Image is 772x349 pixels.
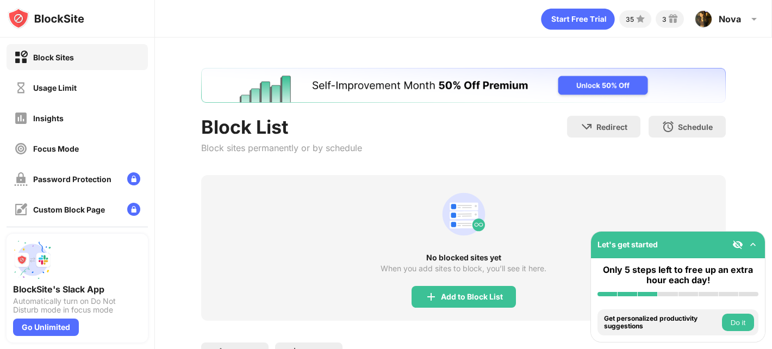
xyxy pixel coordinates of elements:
div: Password Protection [33,174,111,184]
img: customize-block-page-off.svg [14,203,28,216]
div: Insights [33,114,64,123]
img: lock-menu.svg [127,203,140,216]
img: logo-blocksite.svg [8,8,84,29]
div: 3 [662,15,667,23]
img: block-on.svg [14,51,28,64]
img: focus-off.svg [14,142,28,155]
img: eye-not-visible.svg [732,239,743,250]
div: Let's get started [597,240,658,249]
img: password-protection-off.svg [14,172,28,186]
div: When you add sites to block, you’ll see it here. [381,264,546,273]
img: points-small.svg [634,13,647,26]
img: reward-small.svg [667,13,680,26]
div: No blocked sites yet [201,253,726,262]
div: animation [438,188,490,240]
div: Go Unlimited [13,319,79,336]
div: Block List [201,116,362,138]
img: push-slack.svg [13,240,52,279]
iframe: Banner [201,68,726,103]
div: Custom Block Page [33,205,105,214]
div: Redirect [596,122,627,132]
div: Add to Block List [441,292,503,301]
div: Block sites permanently or by schedule [201,142,362,153]
div: Schedule [678,122,713,132]
div: Get personalized productivity suggestions [604,315,719,331]
div: 35 [626,15,634,23]
div: Automatically turn on Do Not Disturb mode in focus mode [13,297,141,314]
div: Focus Mode [33,144,79,153]
div: Block Sites [33,53,74,62]
img: insights-off.svg [14,111,28,125]
div: animation [541,8,615,30]
img: time-usage-off.svg [14,81,28,95]
img: omni-setup-toggle.svg [748,239,758,250]
img: ACg8ocKHAMf_wwboTzf_IQSJuMGJc8V_U8Z4HwERHL4SPA3zwM5OADkBAw=s96-c [695,10,712,28]
div: Nova [719,14,741,24]
div: Usage Limit [33,83,77,92]
div: BlockSite's Slack App [13,284,141,295]
div: Only 5 steps left to free up an extra hour each day! [597,265,758,285]
button: Do it [722,314,754,331]
img: lock-menu.svg [127,172,140,185]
